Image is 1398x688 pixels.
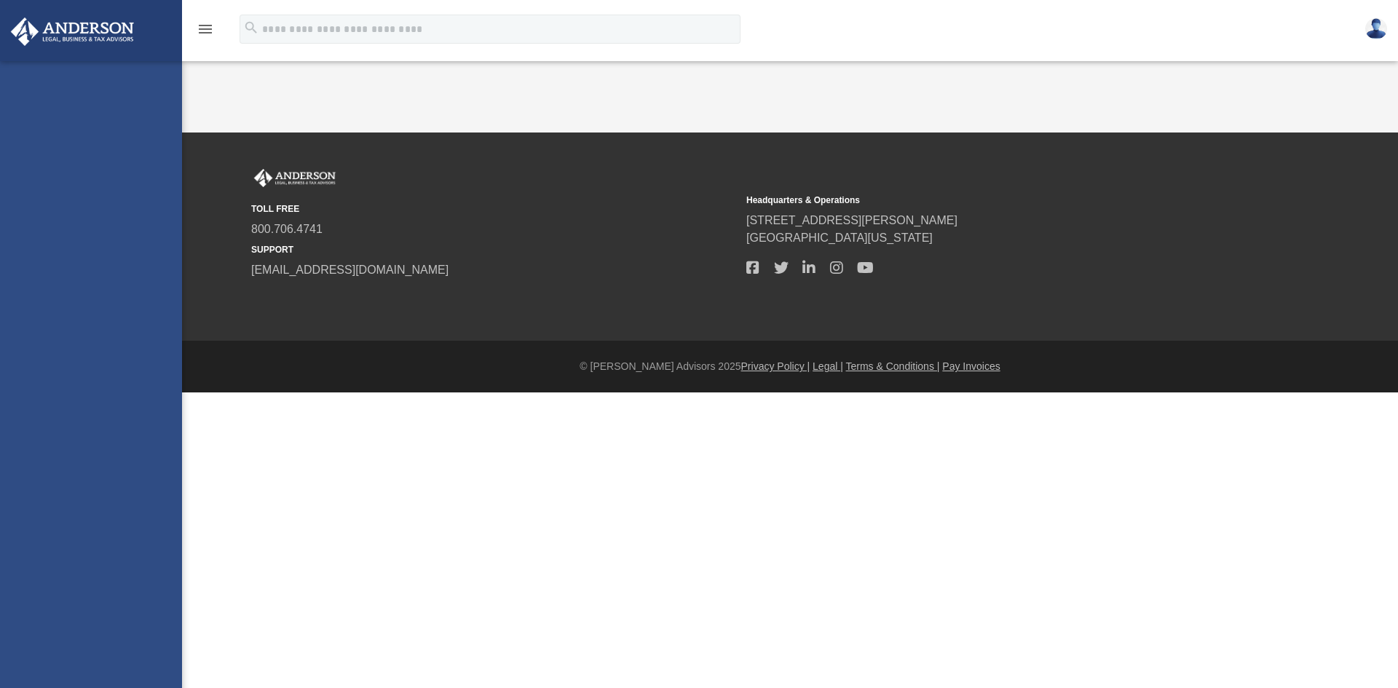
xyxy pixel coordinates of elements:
i: menu [197,20,214,38]
a: Privacy Policy | [741,360,810,372]
div: © [PERSON_NAME] Advisors 2025 [182,359,1398,374]
img: Anderson Advisors Platinum Portal [7,17,138,46]
a: menu [197,28,214,38]
a: [STREET_ADDRESS][PERSON_NAME] [746,214,957,226]
img: Anderson Advisors Platinum Portal [251,169,339,188]
a: 800.706.4741 [251,223,323,235]
a: Legal | [813,360,843,372]
i: search [243,20,259,36]
a: Terms & Conditions | [846,360,940,372]
small: TOLL FREE [251,202,736,216]
a: Pay Invoices [942,360,1000,372]
a: [EMAIL_ADDRESS][DOMAIN_NAME] [251,264,449,276]
small: SUPPORT [251,243,736,256]
small: Headquarters & Operations [746,194,1231,207]
img: User Pic [1365,18,1387,39]
a: [GEOGRAPHIC_DATA][US_STATE] [746,232,933,244]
